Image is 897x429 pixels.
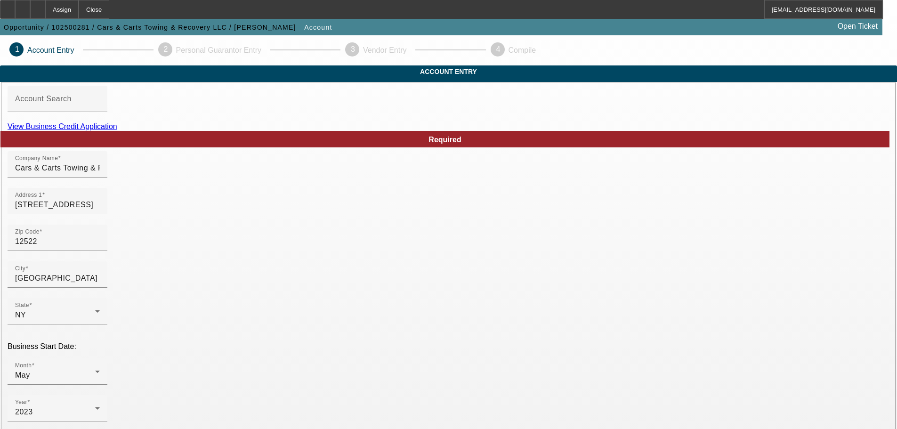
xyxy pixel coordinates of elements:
[351,45,355,53] span: 3
[834,18,881,34] a: Open Ticket
[15,302,29,308] mat-label: State
[428,136,461,144] span: Required
[15,155,58,162] mat-label: Company Name
[176,46,261,55] p: Personal Guarantor Entry
[164,45,168,53] span: 2
[15,192,42,198] mat-label: Address 1
[15,45,19,53] span: 1
[302,19,334,36] button: Account
[27,46,74,55] p: Account Entry
[15,399,27,405] mat-label: Year
[15,266,25,272] mat-label: City
[7,68,890,75] span: Account Entry
[363,46,407,55] p: Vendor Entry
[15,311,26,319] span: NY
[4,24,296,31] span: Opportunity / 102500281 / Cars & Carts Towing & Recovery LLC / [PERSON_NAME]
[15,363,32,369] mat-label: Month
[15,229,40,235] mat-label: Zip Code
[509,46,536,55] p: Compile
[496,45,501,53] span: 4
[15,95,72,103] mat-label: Account Search
[8,342,889,351] p: Business Start Date:
[8,122,117,130] a: View Business Credit Application
[15,371,30,379] span: May
[15,408,33,416] span: 2023
[304,24,332,31] span: Account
